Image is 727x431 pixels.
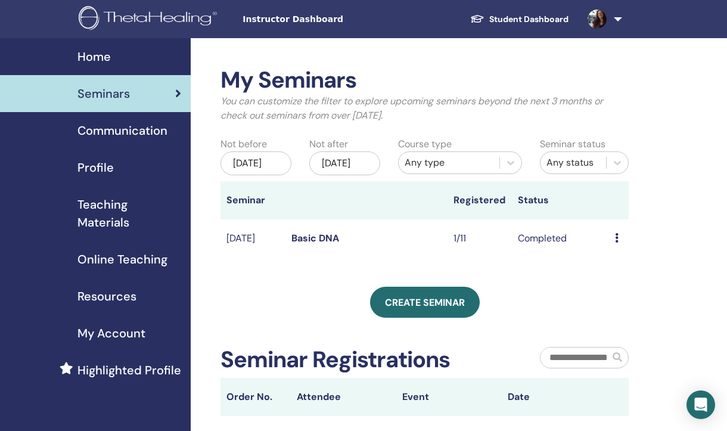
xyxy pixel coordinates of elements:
a: Student Dashboard [461,8,578,30]
span: Create seminar [385,296,465,309]
span: Seminars [77,85,130,103]
label: Seminar status [540,137,605,151]
label: Not after [309,137,348,151]
span: Teaching Materials [77,196,181,231]
th: Order No. [220,378,291,416]
a: Create seminar [370,287,480,318]
h2: Seminar Registrations [220,346,450,374]
div: [DATE] [309,151,380,175]
label: Course type [398,137,452,151]
span: Profile [77,159,114,176]
div: Any status [546,156,600,170]
label: Not before [220,137,267,151]
span: My Account [77,324,145,342]
th: Attendee [291,378,396,416]
td: [DATE] [220,219,285,258]
div: Any type [405,156,493,170]
td: 1/11 [448,219,512,258]
img: default.jpg [588,10,607,29]
p: You can customize the filter to explore upcoming seminars beyond the next 3 months or check out s... [220,94,629,123]
span: Online Teaching [77,250,167,268]
th: Date [502,378,607,416]
div: Open Intercom Messenger [686,390,715,419]
th: Event [396,378,502,416]
td: Completed [512,219,609,258]
span: Instructor Dashboard [243,13,421,26]
h2: My Seminars [220,67,629,94]
img: graduation-cap-white.svg [470,14,484,24]
div: [DATE] [220,151,291,175]
span: Highlighted Profile [77,361,181,379]
span: Home [77,48,111,66]
th: Registered [448,181,512,219]
img: logo.png [79,6,221,33]
a: Basic DNA [291,232,339,244]
th: Status [512,181,609,219]
span: Resources [77,287,136,305]
span: Communication [77,122,167,139]
th: Seminar [220,181,285,219]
